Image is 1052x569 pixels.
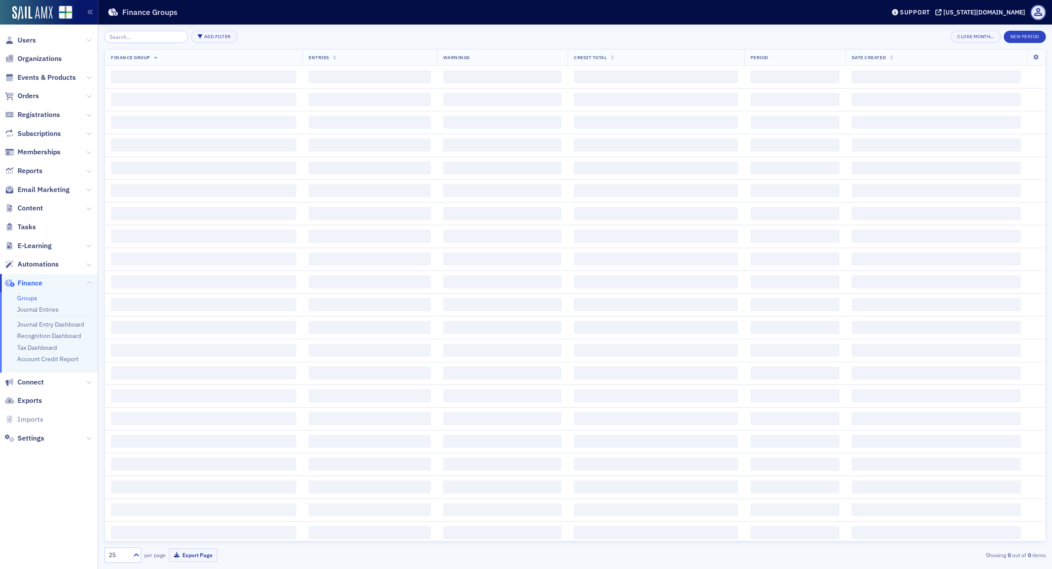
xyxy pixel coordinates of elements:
[750,458,839,471] span: ‌
[443,161,562,174] span: ‌
[5,110,60,120] a: Registrations
[1026,551,1032,559] strong: 0
[943,8,1025,16] div: [US_STATE][DOMAIN_NAME]
[18,73,76,82] span: Events & Products
[5,222,36,232] a: Tasks
[750,321,839,334] span: ‌
[5,185,70,195] a: Email Marketing
[574,321,738,334] span: ‌
[750,366,839,380] span: ‌
[111,184,296,197] span: ‌
[750,503,839,516] span: ‌
[750,54,768,60] span: Period
[750,93,839,106] span: ‌
[18,222,36,232] span: Tasks
[18,36,36,45] span: Users
[169,548,217,562] button: Export Page
[5,396,42,405] a: Exports
[309,344,431,357] span: ‌
[443,93,562,106] span: ‌
[17,320,84,328] a: Journal Entry Dashboard
[104,31,188,43] input: Search…
[111,480,296,494] span: ‌
[111,344,296,357] span: ‌
[852,139,1021,152] span: ‌
[574,435,738,448] span: ‌
[852,70,1021,83] span: ‌
[111,207,296,220] span: ‌
[443,70,562,83] span: ‌
[574,389,738,402] span: ‌
[750,184,839,197] span: ‌
[111,161,296,174] span: ‌
[18,415,43,424] span: Imports
[852,526,1021,539] span: ‌
[111,458,296,471] span: ‌
[574,412,738,425] span: ‌
[443,252,562,266] span: ‌
[5,241,52,251] a: E-Learning
[18,129,61,139] span: Subscriptions
[852,93,1021,106] span: ‌
[852,252,1021,266] span: ‌
[59,6,72,19] img: SailAMX
[111,321,296,334] span: ‌
[309,458,431,471] span: ‌
[5,434,44,443] a: Settings
[750,344,839,357] span: ‌
[18,278,43,288] span: Finance
[111,70,296,83] span: ‌
[5,54,62,64] a: Organizations
[111,139,296,152] span: ‌
[852,207,1021,220] span: ‌
[443,366,562,380] span: ‌
[1031,5,1046,20] span: Profile
[18,396,42,405] span: Exports
[852,298,1021,311] span: ‌
[574,458,738,471] span: ‌
[750,161,839,174] span: ‌
[12,6,53,20] img: SailAMX
[852,480,1021,494] span: ‌
[309,435,431,448] span: ‌
[5,36,36,45] a: Users
[309,321,431,334] span: ‌
[122,7,178,18] h1: Finance Groups
[443,54,470,60] span: Warnings
[750,526,839,539] span: ‌
[111,412,296,425] span: ‌
[852,275,1021,288] span: ‌
[5,415,43,424] a: Imports
[935,9,1028,15] button: [US_STATE][DOMAIN_NAME]
[18,260,59,269] span: Automations
[852,389,1021,402] span: ‌
[443,344,562,357] span: ‌
[18,185,70,195] span: Email Marketing
[443,458,562,471] span: ‌
[309,366,431,380] span: ‌
[852,184,1021,197] span: ‌
[5,377,44,387] a: Connect
[5,203,43,213] a: Content
[443,412,562,425] span: ‌
[1004,31,1046,43] button: New Period
[852,435,1021,448] span: ‌
[309,480,431,494] span: ‌
[53,6,72,21] a: View Homepage
[900,8,930,16] div: Support
[443,480,562,494] span: ‌
[18,241,52,251] span: E-Learning
[111,503,296,516] span: ‌
[111,366,296,380] span: ‌
[574,344,738,357] span: ‌
[443,526,562,539] span: ‌
[750,139,839,152] span: ‌
[574,480,738,494] span: ‌
[574,139,738,152] span: ‌
[443,435,562,448] span: ‌
[111,298,296,311] span: ‌
[574,70,738,83] span: ‌
[443,139,562,152] span: ‌
[574,93,738,106] span: ‌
